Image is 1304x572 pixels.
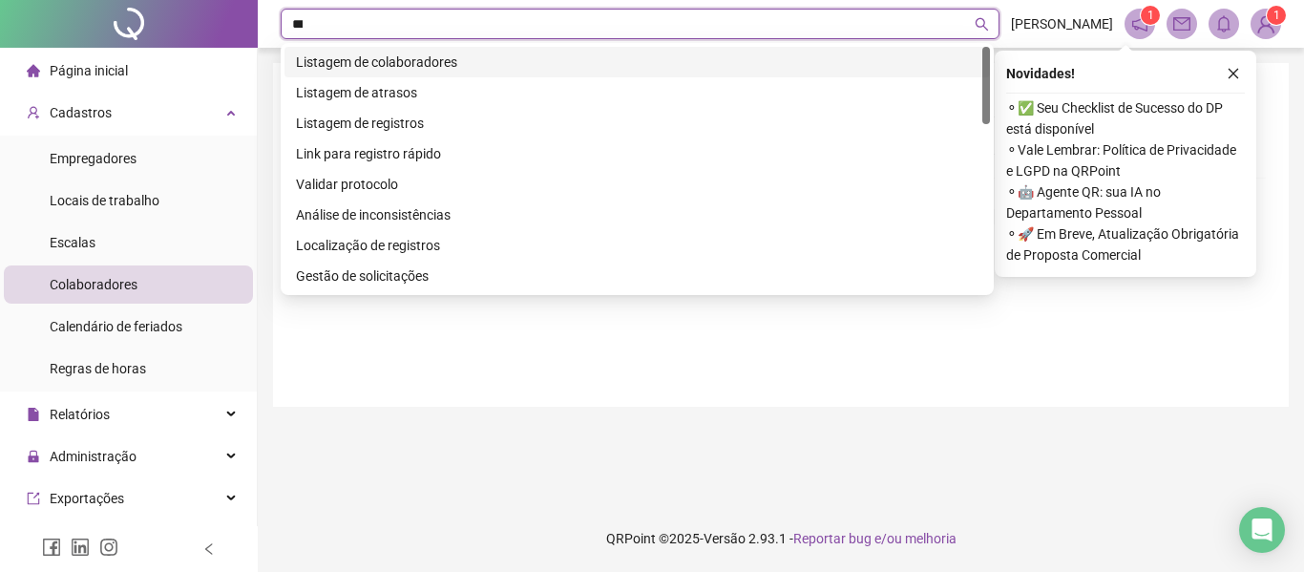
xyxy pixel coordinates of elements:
img: 67715 [1251,10,1280,38]
span: Escalas [50,235,95,250]
div: Link para registro rápido [284,138,990,169]
span: ⚬ 🚀 Em Breve, Atualização Obrigatória de Proposta Comercial [1006,223,1245,265]
span: 1 [1273,9,1280,22]
span: Regras de horas [50,361,146,376]
span: Empregadores [50,151,137,166]
span: close [1227,67,1240,80]
span: linkedin [71,538,90,557]
div: Gestão de solicitações [284,261,990,291]
span: bell [1215,15,1232,32]
sup: 1 [1141,6,1160,25]
span: Cadastros [50,105,112,120]
div: Open Intercom Messenger [1239,507,1285,553]
span: user-add [27,106,40,119]
div: Análise de inconsistências [296,204,978,225]
div: Análise de inconsistências [284,200,990,230]
span: file [27,408,40,421]
span: [PERSON_NAME] [1011,13,1113,34]
div: Listagem de registros [296,113,978,134]
span: Novidades ! [1006,63,1075,84]
div: Gestão de solicitações [296,265,978,286]
div: Listagem de colaboradores [296,52,978,73]
span: ⚬ 🤖 Agente QR: sua IA no Departamento Pessoal [1006,181,1245,223]
span: search [975,17,989,32]
span: Exportações [50,491,124,506]
span: ⚬ Vale Lembrar: Política de Privacidade e LGPD na QRPoint [1006,139,1245,181]
div: Validar protocolo [284,169,990,200]
span: export [27,492,40,505]
div: Listagem de registros [284,108,990,138]
span: Versão [704,531,746,546]
span: instagram [99,538,118,557]
div: Listagem de atrasos [296,82,978,103]
span: Página inicial [50,63,128,78]
span: left [202,542,216,556]
span: Colaboradores [50,277,137,292]
span: notification [1131,15,1148,32]
span: lock [27,450,40,463]
span: ⚬ ✅ Seu Checklist de Sucesso do DP está disponível [1006,97,1245,139]
footer: QRPoint © 2025 - 2.93.1 - [258,505,1304,572]
span: Relatórios [50,407,110,422]
span: Administração [50,449,137,464]
span: 1 [1147,9,1154,22]
span: Locais de trabalho [50,193,159,208]
span: mail [1173,15,1190,32]
div: Localização de registros [296,235,978,256]
span: facebook [42,538,61,557]
div: Listagem de colaboradores [284,47,990,77]
div: Listagem de atrasos [284,77,990,108]
span: home [27,64,40,77]
span: Calendário de feriados [50,319,182,334]
sup: Atualize o seu contato no menu Meus Dados [1267,6,1286,25]
span: Reportar bug e/ou melhoria [793,531,957,546]
div: Localização de registros [284,230,990,261]
div: Link para registro rápido [296,143,978,164]
div: Validar protocolo [296,174,978,195]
